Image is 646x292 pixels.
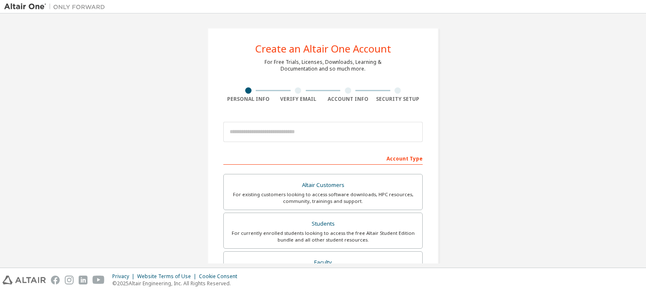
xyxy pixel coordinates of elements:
div: Faculty [229,257,417,268]
div: Account Info [323,96,373,103]
div: Verify Email [273,96,323,103]
p: © 2025 Altair Engineering, Inc. All Rights Reserved. [112,280,242,287]
img: Altair One [4,3,109,11]
div: Personal Info [223,96,273,103]
div: For existing customers looking to access software downloads, HPC resources, community, trainings ... [229,191,417,205]
div: Students [229,218,417,230]
img: altair_logo.svg [3,276,46,284]
img: instagram.svg [65,276,74,284]
img: linkedin.svg [79,276,87,284]
div: Account Type [223,151,423,165]
img: youtube.svg [93,276,105,284]
div: Privacy [112,273,137,280]
div: For currently enrolled students looking to access the free Altair Student Edition bundle and all ... [229,230,417,243]
div: Altair Customers [229,179,417,191]
div: Create an Altair One Account [255,44,391,54]
div: Security Setup [373,96,423,103]
div: For Free Trials, Licenses, Downloads, Learning & Documentation and so much more. [265,59,381,72]
img: facebook.svg [51,276,60,284]
div: Website Terms of Use [137,273,199,280]
div: Cookie Consent [199,273,242,280]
